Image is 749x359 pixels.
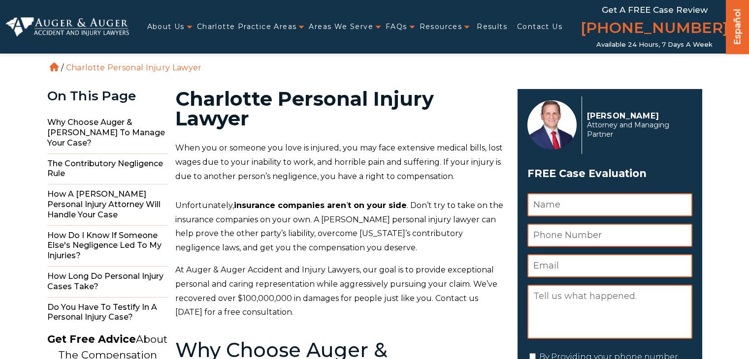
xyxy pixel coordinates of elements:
a: Areas We Serve [309,17,373,37]
input: Phone Number [527,224,692,247]
span: Attorney and Managing Partner [587,120,687,139]
a: Results [477,17,507,37]
span: Why Choose Auger & [PERSON_NAME] to Manage Your Case? [47,113,168,153]
img: Auger & Auger Accident and Injury Lawyers Logo [6,17,129,36]
a: Home [50,62,59,71]
p: [PERSON_NAME] [587,111,687,120]
strong: Get Free Advice [47,333,136,345]
span: How Long do Personal Injury Cases Take? [47,267,168,298]
img: Herbert Auger [527,100,577,150]
a: FAQs [386,17,407,37]
h3: FREE Case Evaluation [527,164,692,183]
p: At Auger & Auger Accident and Injury Lawyers, our goal is to provide exceptional personal and car... [175,263,506,320]
a: About Us [147,17,185,37]
a: [PHONE_NUMBER] [581,17,728,41]
strong: t on your side [348,201,407,210]
strong: insurance companies aren [234,201,346,210]
a: Charlotte Practice Areas [197,17,297,37]
input: Name [527,193,692,216]
p: When you or someone you love is injured, you may face extensive medical bills, lost wages due to ... [175,141,506,183]
span: Available 24 Hours, 7 Days a Week [596,41,713,49]
span: How do I Know if Someone Else's Negligence Led to My Injuries? [47,226,168,267]
span: Do You Have to Testify in a Personal Injury Case? [47,298,168,328]
div: On This Page [47,89,168,103]
span: Get a FREE Case Review [602,5,708,15]
a: Contact Us [517,17,562,37]
li: Charlotte Personal Injury Lawyer [64,63,204,72]
a: Resources [420,17,462,37]
p: Unfortunately, ‘ . Don’t try to take on the insurance companies on your own. A [PERSON_NAME] pers... [175,199,506,255]
h1: Charlotte Personal Injury Lawyer [175,89,506,128]
input: Email [527,254,692,277]
span: The Contributory Negligence Rule [47,154,168,185]
span: How a [PERSON_NAME] Personal Injury Attorney Will Handle Your Case [47,184,168,225]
